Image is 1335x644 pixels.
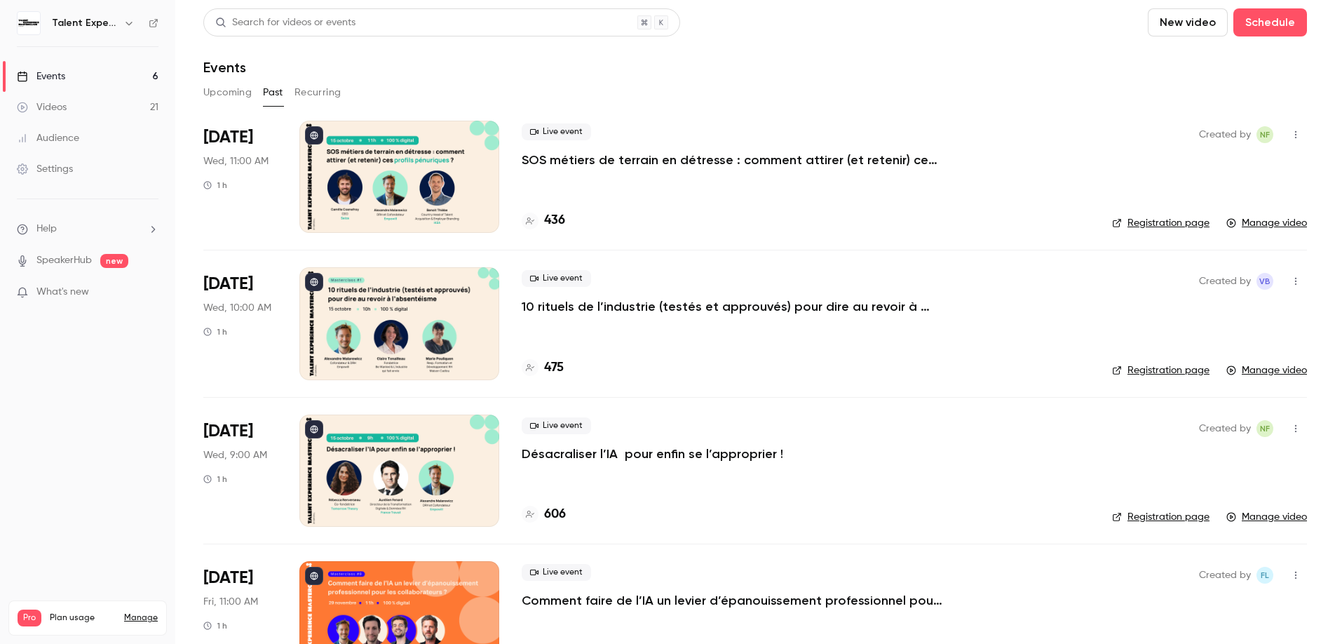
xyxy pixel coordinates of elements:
[203,154,269,168] span: Wed, 11:00 AM
[17,162,73,176] div: Settings
[522,123,591,140] span: Live event
[544,505,566,524] h4: 606
[544,211,565,230] h4: 436
[522,417,591,434] span: Live event
[1112,216,1209,230] a: Registration page
[1259,273,1270,290] span: VB
[52,16,118,30] h6: Talent Experience Masterclass
[1112,510,1209,524] a: Registration page
[203,415,277,527] div: Oct 15 Wed, 9:00 AM (Europe/Paris)
[522,445,783,462] a: Désacraliser l’IA pour enfin se l’approprier !
[522,152,942,168] a: SOS métiers de terrain en détresse : comment attirer (et retenir) ces profils pénuriques ?
[203,326,227,337] div: 1 h
[1199,273,1251,290] span: Created by
[522,298,942,315] a: 10 rituels de l’industrie (testés et approuvés) pour dire au revoir à l’absentéisme
[294,81,341,104] button: Recurring
[142,286,158,299] iframe: Noticeable Trigger
[124,612,158,624] a: Manage
[1199,126,1251,143] span: Created by
[1256,567,1273,584] span: Félix LE GOFF
[1199,420,1251,437] span: Created by
[1112,363,1209,377] a: Registration page
[522,358,564,377] a: 475
[522,505,566,524] a: 606
[203,81,252,104] button: Upcoming
[1256,420,1273,437] span: Noémie Forcella
[263,81,283,104] button: Past
[50,612,116,624] span: Plan usage
[1256,126,1273,143] span: Noémie Forcella
[18,12,40,34] img: Talent Experience Masterclass
[1260,420,1270,437] span: NF
[203,267,277,380] div: Oct 15 Wed, 10:00 AM (Europe/Paris)
[36,222,57,236] span: Help
[36,285,89,300] span: What's new
[203,59,246,76] h1: Events
[544,358,564,377] h4: 475
[1148,8,1228,36] button: New video
[203,620,227,631] div: 1 h
[522,564,591,581] span: Live event
[18,610,41,626] span: Pro
[203,180,227,191] div: 1 h
[522,211,565,230] a: 436
[1226,216,1307,230] a: Manage video
[1233,8,1307,36] button: Schedule
[522,592,942,609] a: Comment faire de l’IA un levier d’épanouissement professionnel pour les collaborateurs ?
[1260,126,1270,143] span: NF
[36,253,92,268] a: SpeakerHub
[203,420,253,443] span: [DATE]
[1256,273,1273,290] span: Victoire Baba
[203,121,277,233] div: Oct 15 Wed, 11:00 AM (Europe/Paris)
[1261,567,1269,584] span: FL
[522,270,591,287] span: Live event
[215,15,355,30] div: Search for videos or events
[17,100,67,114] div: Videos
[100,254,128,268] span: new
[203,126,253,149] span: [DATE]
[203,474,227,485] div: 1 h
[203,301,271,315] span: Wed, 10:00 AM
[203,595,258,609] span: Fri, 11:00 AM
[1226,510,1307,524] a: Manage video
[17,222,158,236] li: help-dropdown-opener
[203,567,253,589] span: [DATE]
[1226,363,1307,377] a: Manage video
[17,69,65,83] div: Events
[203,448,267,462] span: Wed, 9:00 AM
[203,273,253,295] span: [DATE]
[1199,567,1251,584] span: Created by
[17,131,79,145] div: Audience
